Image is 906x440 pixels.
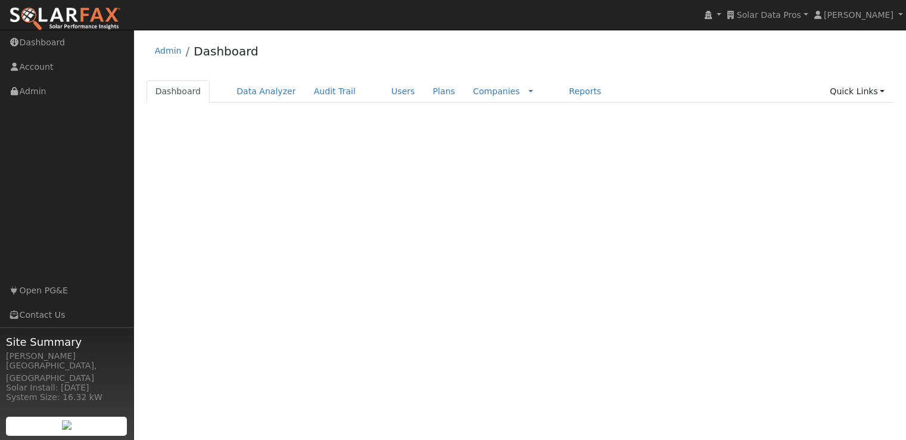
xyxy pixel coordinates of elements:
a: Plans [424,80,464,103]
img: SolarFax [9,7,121,32]
a: Quick Links [821,80,893,103]
div: [GEOGRAPHIC_DATA], [GEOGRAPHIC_DATA] [6,360,127,385]
span: Solar Data Pros [737,10,801,20]
a: Dashboard [147,80,210,103]
div: Solar Install: [DATE] [6,382,127,394]
img: retrieve [62,420,71,430]
a: Data Analyzer [228,80,305,103]
a: Reports [560,80,610,103]
span: Site Summary [6,334,127,350]
a: Users [382,80,424,103]
a: Dashboard [194,44,259,58]
a: Audit Trail [305,80,365,103]
a: Companies [473,86,520,96]
span: [PERSON_NAME] [824,10,893,20]
a: Admin [155,46,182,55]
div: System Size: 16.32 kW [6,391,127,404]
div: [PERSON_NAME] [6,350,127,362]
